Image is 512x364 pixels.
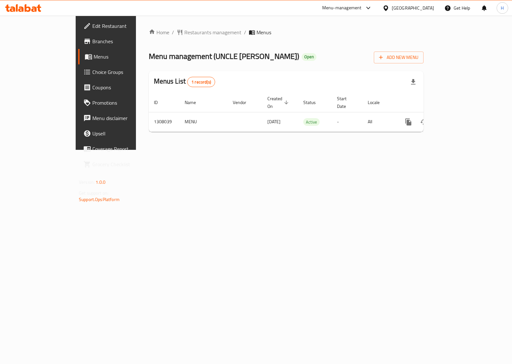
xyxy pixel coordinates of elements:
[92,99,156,107] span: Promotions
[256,28,271,36] span: Menus
[78,64,161,80] a: Choice Groups
[396,93,467,112] th: Actions
[406,74,421,90] div: Export file
[92,37,156,45] span: Branches
[233,99,255,106] span: Vendor
[154,99,166,106] span: ID
[92,160,156,168] span: Grocery Checklist
[78,18,161,34] a: Edit Restaurant
[78,95,161,110] a: Promotions
[92,68,156,76] span: Choice Groups
[185,99,204,106] span: Name
[401,114,416,130] button: more
[322,4,362,12] div: Menu-management
[187,77,215,87] div: Total records count
[363,112,396,132] td: All
[180,112,228,132] td: MENU
[303,99,324,106] span: Status
[302,54,316,60] span: Open
[303,118,320,126] span: Active
[92,84,156,91] span: Coupons
[78,49,161,64] a: Menus
[92,22,156,30] span: Edit Restaurant
[267,95,290,110] span: Created On
[149,49,299,63] span: Menu management ( UNCLE [PERSON_NAME] )
[78,126,161,141] a: Upsell
[374,52,424,63] button: Add New Menu
[78,34,161,49] a: Branches
[154,77,215,87] h2: Menus List
[303,118,320,126] div: Active
[188,79,215,85] span: 1 record(s)
[244,28,246,36] li: /
[92,114,156,122] span: Menu disclaimer
[267,117,281,126] span: [DATE]
[368,99,388,106] span: Locale
[392,4,434,12] div: [GEOGRAPHIC_DATA]
[78,110,161,126] a: Menu disclaimer
[149,28,424,36] nav: breadcrumb
[92,145,156,153] span: Coverage Report
[149,112,180,132] td: 1308039
[332,112,363,132] td: -
[172,28,174,36] li: /
[78,157,161,172] a: Grocery Checklist
[96,178,105,186] span: 1.0.0
[337,95,355,110] span: Start Date
[501,4,504,12] span: H
[78,80,161,95] a: Coupons
[79,189,108,197] span: Get support on:
[184,28,241,36] span: Restaurants management
[79,195,120,204] a: Support.OpsPlatform
[78,141,161,157] a: Coverage Report
[94,53,156,61] span: Menus
[302,53,316,61] div: Open
[416,114,432,130] button: Change Status
[379,53,418,61] span: Add New Menu
[149,93,467,132] table: enhanced table
[79,178,95,186] span: Version:
[177,28,241,36] a: Restaurants management
[92,130,156,137] span: Upsell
